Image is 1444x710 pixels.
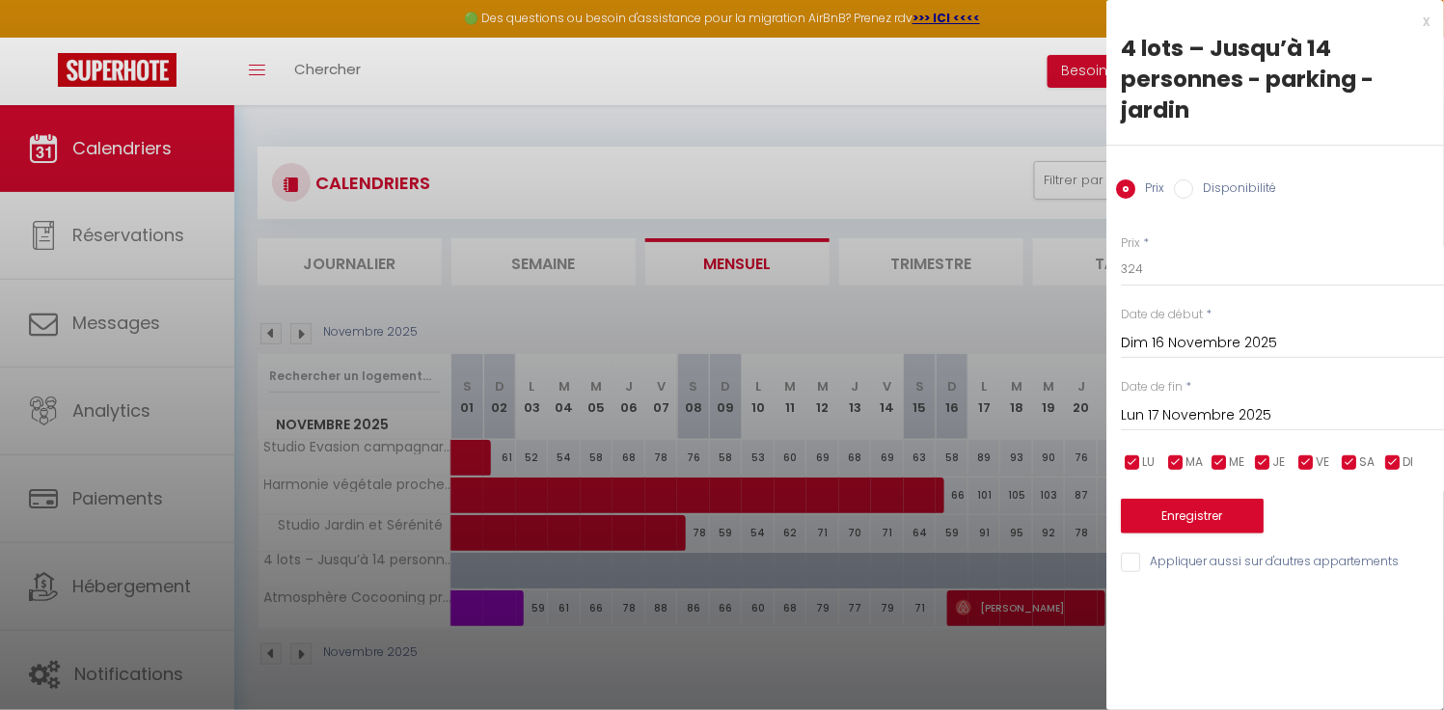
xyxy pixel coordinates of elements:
label: Disponibilité [1193,179,1276,201]
span: SA [1359,453,1375,472]
span: LU [1142,453,1155,472]
button: Enregistrer [1121,499,1264,533]
span: DI [1403,453,1413,472]
span: MA [1185,453,1203,472]
span: VE [1316,453,1329,472]
span: JE [1272,453,1285,472]
div: x [1106,10,1430,33]
span: ME [1229,453,1244,472]
label: Prix [1121,234,1140,253]
label: Date de fin [1121,378,1183,396]
label: Date de début [1121,306,1203,324]
label: Prix [1135,179,1164,201]
div: 4 lots – Jusqu’à 14 personnes - parking - jardin [1121,33,1430,125]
